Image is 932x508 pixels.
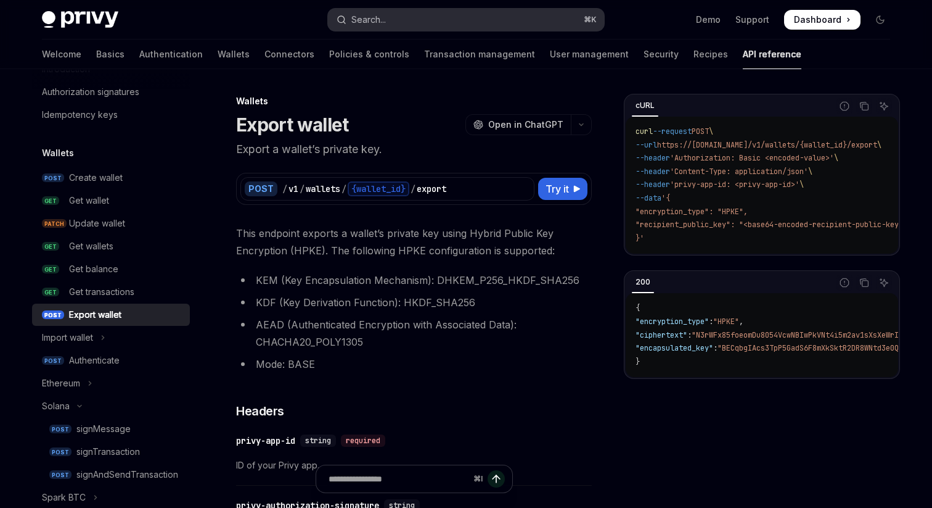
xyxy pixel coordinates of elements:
div: / [282,183,287,195]
div: signTransaction [76,444,140,459]
span: curl [636,127,653,136]
span: GET [42,265,59,274]
a: POSTAuthenticate [32,349,190,372]
span: \ [808,167,812,177]
span: POST [49,470,72,480]
div: required [341,435,385,447]
div: Authorization signatures [42,85,139,99]
a: User management [550,40,629,69]
div: wallets [306,183,340,195]
a: POSTsignTransaction [32,441,190,463]
div: v1 [288,183,298,195]
img: dark logo [42,11,118,28]
span: POST [49,448,72,457]
span: --request [653,127,692,136]
span: Open in ChatGPT [488,119,563,131]
button: Report incorrect code [836,98,852,114]
span: \ [709,127,713,136]
a: Idempotency keys [32,104,190,126]
span: This endpoint exports a wallet’s private key using Hybrid Public Key Encryption (HPKE). The follo... [236,225,592,259]
span: POST [42,310,64,320]
a: POSTCreate wallet [32,167,190,189]
button: Toggle Solana section [32,395,190,417]
span: \ [799,180,804,189]
span: : [709,317,713,327]
span: 'privy-app-id: <privy-app-id>' [670,180,799,189]
div: Create wallet [69,170,123,185]
a: POSTsignMessage [32,418,190,440]
div: Idempotency keys [42,107,118,122]
div: Get balance [69,262,118,277]
li: Mode: BASE [236,356,592,373]
button: Open search [328,9,604,31]
div: / [300,183,305,195]
div: / [411,183,415,195]
span: , [739,317,743,327]
button: Toggle Ethereum section [32,372,190,394]
a: GETGet balance [32,258,190,280]
span: POST [692,127,709,136]
div: export [417,183,446,195]
span: --header [636,167,670,177]
span: ID of your Privy app. [236,458,592,473]
p: Export a wallet’s private key. [236,141,592,158]
div: Ethereum [42,376,80,391]
a: API reference [743,40,801,69]
span: ⌘ K [584,15,597,25]
div: {wallet_id} [348,181,409,196]
span: GET [42,196,59,206]
a: Connectors [264,40,314,69]
div: Get wallets [69,239,113,254]
span: GET [42,242,59,251]
button: Try it [538,178,587,200]
button: Report incorrect code [836,275,852,291]
div: Import wallet [42,330,93,345]
a: Demo [696,14,721,26]
div: Wallets [236,95,592,107]
span: Headers [236,402,284,420]
span: }' [636,233,644,243]
a: Policies & controls [329,40,409,69]
li: AEAD (Authenticated Encryption with Associated Data): CHACHA20_POLY1305 [236,316,592,351]
a: POSTsignAndSendTransaction [32,464,190,486]
a: Support [735,14,769,26]
span: "ciphertext" [636,330,687,340]
button: Open in ChatGPT [465,114,571,135]
a: Transaction management [424,40,535,69]
h5: Wallets [42,146,74,160]
span: string [305,436,331,446]
a: Authentication [139,40,203,69]
a: Security [644,40,679,69]
span: POST [42,173,64,183]
span: "encryption_type": "HPKE", [636,207,748,217]
span: 'Content-Type: application/json' [670,167,808,177]
span: : [687,330,692,340]
span: "recipient_public_key": "<base64-encoded-recipient-public-key>" [636,220,907,230]
div: privy-app-id [236,435,295,447]
span: https://[DOMAIN_NAME]/v1/wallets/{wallet_id}/export [657,140,877,150]
span: \ [834,153,838,163]
span: 'Authorization: Basic <encoded-value>' [670,153,834,163]
li: KDF (Key Derivation Function): HKDF_SHA256 [236,294,592,311]
a: Basics [96,40,125,69]
a: PATCHUpdate wallet [32,212,190,235]
span: --header [636,153,670,163]
div: signAndSendTransaction [76,467,178,482]
li: KEM (Key Encapsulation Mechanism): DHKEM_P256_HKDF_SHA256 [236,272,592,289]
span: POST [42,356,64,365]
div: Export wallet [69,307,121,322]
a: GETGet transactions [32,281,190,303]
span: } [636,357,640,367]
span: Try it [546,181,569,196]
span: "HPKE" [713,317,739,327]
span: '{ [661,193,670,203]
div: / [341,183,346,195]
span: --data [636,193,661,203]
div: Get wallet [69,193,109,208]
span: --header [636,180,670,189]
a: Dashboard [784,10,860,30]
div: Authenticate [69,353,120,368]
div: signMessage [76,422,131,436]
span: \ [877,140,881,150]
a: GETGet wallet [32,189,190,212]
